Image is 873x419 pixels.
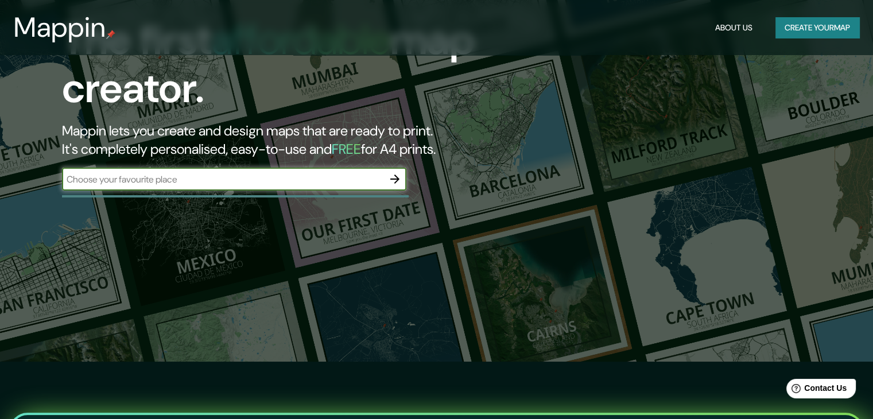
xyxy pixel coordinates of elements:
[14,11,106,44] h3: Mappin
[332,140,361,158] h5: FREE
[106,30,115,39] img: mappin-pin
[775,17,859,38] button: Create yourmap
[711,17,757,38] button: About Us
[62,122,499,158] h2: Mappin lets you create and design maps that are ready to print. It's completely personalised, eas...
[62,16,499,122] h1: The first map creator.
[771,374,860,406] iframe: Help widget launcher
[62,173,383,186] input: Choose your favourite place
